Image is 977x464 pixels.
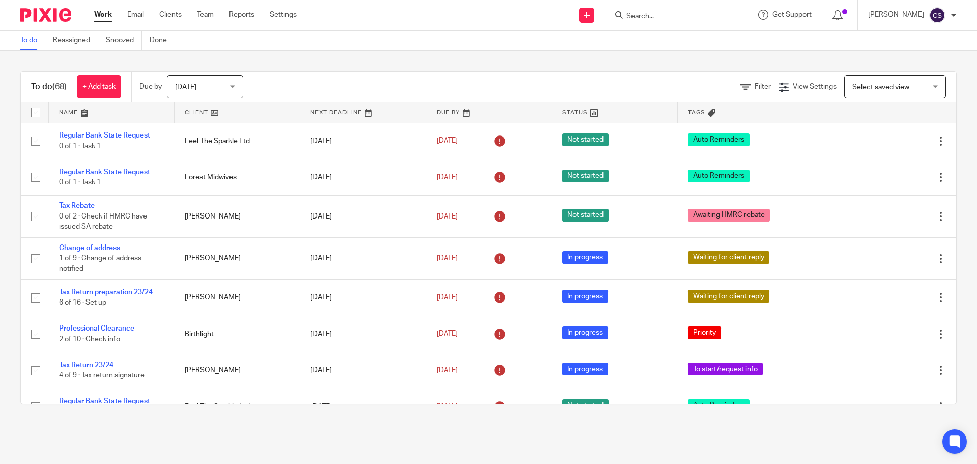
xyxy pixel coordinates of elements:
span: 0 of 1 · Task 1 [59,143,101,150]
a: Reassigned [53,31,98,50]
td: Birthlight [175,316,300,352]
span: Awaiting HMRC rebate [688,209,770,222]
p: Due by [139,81,162,92]
td: [DATE] [300,196,426,237]
span: Auto Reminders [688,133,750,146]
span: 2 of 10 · Check info [59,336,120,343]
span: 0 of 2 · Check if HMRC have issued SA rebate [59,213,147,231]
p: [PERSON_NAME] [868,10,924,20]
span: 6 of 16 · Set up [59,299,106,307]
a: Settings [270,10,297,20]
span: 1 of 9 · Change of address notified [59,255,141,272]
span: Waiting for client reply [688,251,769,264]
span: View Settings [793,83,837,90]
td: Forest Midwives [175,159,300,195]
a: Tax Rebate [59,202,95,209]
a: Done [150,31,175,50]
td: [DATE] [300,123,426,159]
span: [DATE] [437,174,458,181]
a: Clients [159,10,182,20]
span: [DATE] [437,331,458,338]
span: [DATE] [437,138,458,145]
td: [DATE] [300,237,426,279]
span: Select saved view [852,84,909,91]
span: Not started [562,209,609,222]
input: Search [625,12,717,21]
a: Professional Clearance [59,325,134,332]
a: Reports [229,10,254,20]
span: [DATE] [437,294,458,301]
a: To do [20,31,45,50]
td: [DATE] [300,389,426,425]
h1: To do [31,81,67,92]
span: Not started [562,133,609,146]
span: Priority [688,326,721,339]
a: Snoozed [106,31,142,50]
a: Work [94,10,112,20]
span: In progress [562,363,608,375]
span: In progress [562,251,608,264]
a: Email [127,10,144,20]
td: Feel The Sparkle Ltd [175,123,300,159]
td: [PERSON_NAME] [175,352,300,389]
td: Feel The Sparkle Ltd [175,389,300,425]
img: Pixie [20,8,71,22]
a: Team [197,10,214,20]
td: [PERSON_NAME] [175,280,300,316]
a: Change of address [59,244,120,252]
td: [DATE] [300,159,426,195]
td: [PERSON_NAME] [175,237,300,279]
span: Auto Reminders [688,170,750,182]
td: [DATE] [300,316,426,352]
span: Not started [562,399,609,412]
span: (68) [52,83,67,91]
a: Tax Return preparation 23/24 [59,289,153,296]
a: Regular Bank State Request [59,169,150,176]
span: [DATE] [437,213,458,220]
span: To start/request info [688,363,763,375]
a: Regular Bank State Request [59,132,150,139]
td: [DATE] [300,352,426,389]
span: Waiting for client reply [688,290,769,303]
span: 4 of 9 · Tax return signature [59,372,145,379]
span: [DATE] [437,403,458,411]
span: Filter [755,83,771,90]
img: svg%3E [929,7,945,23]
a: Regular Bank State Request [59,398,150,405]
span: Not started [562,170,609,182]
td: [DATE] [300,280,426,316]
span: Auto Reminders [688,399,750,412]
span: 0 of 1 · Task 1 [59,179,101,186]
span: Tags [688,110,705,115]
a: Tax Return 23/24 [59,362,113,369]
span: In progress [562,326,608,339]
span: [DATE] [437,255,458,262]
td: [PERSON_NAME] [175,196,300,237]
span: [DATE] [175,84,196,91]
span: Get Support [772,11,812,18]
span: In progress [562,290,608,303]
a: + Add task [77,75,121,98]
span: [DATE] [437,367,458,374]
